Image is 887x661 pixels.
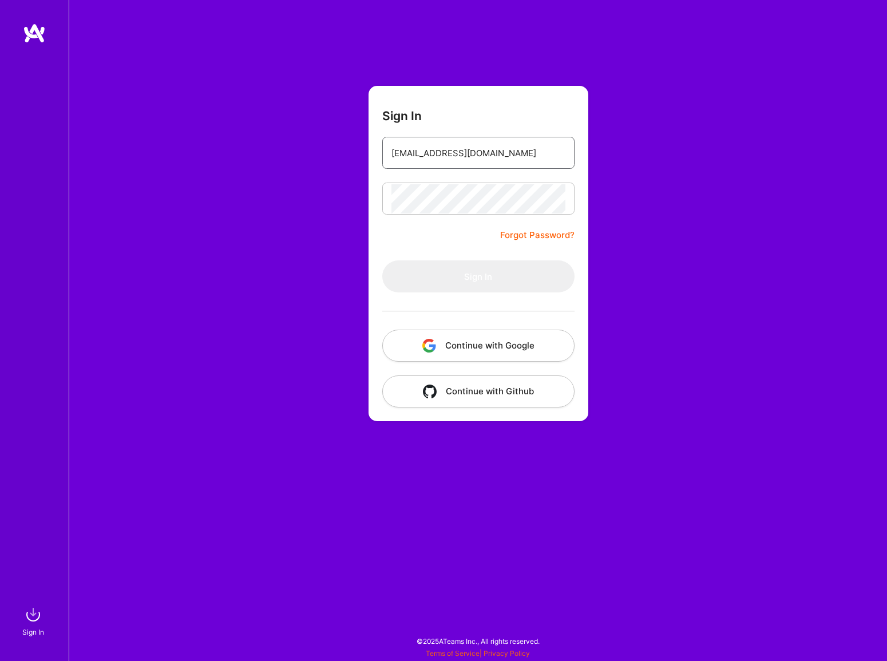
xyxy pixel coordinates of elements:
div: © 2025 ATeams Inc., All rights reserved. [69,627,887,655]
a: Forgot Password? [500,228,575,242]
a: sign inSign In [24,603,45,638]
div: Sign In [22,626,44,638]
button: Continue with Github [382,375,575,407]
button: Sign In [382,260,575,292]
span: | [426,649,530,658]
img: icon [423,385,437,398]
a: Terms of Service [426,649,480,658]
img: logo [23,23,46,43]
h3: Sign In [382,109,422,123]
img: icon [422,339,436,353]
input: Email... [391,138,565,168]
img: sign in [22,603,45,626]
a: Privacy Policy [484,649,530,658]
button: Continue with Google [382,330,575,362]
